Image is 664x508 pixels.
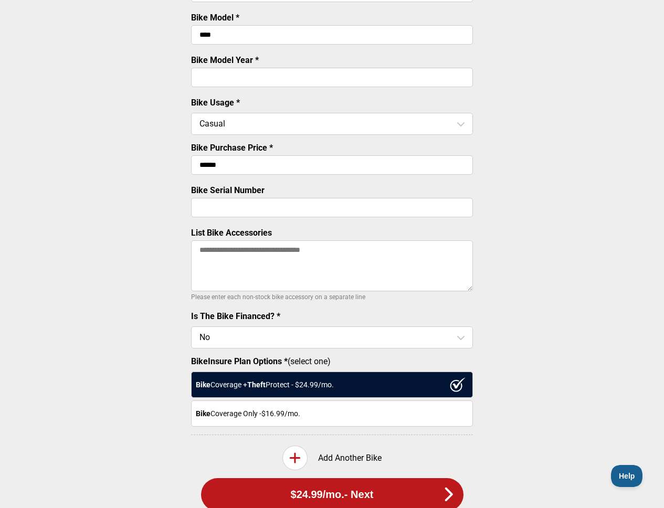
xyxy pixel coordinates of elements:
label: Bike Serial Number [191,185,265,195]
span: /mo. [323,489,344,501]
iframe: Toggle Customer Support [611,465,643,487]
label: (select one) [191,356,473,366]
label: Bike Model * [191,13,239,23]
strong: Bike [196,380,210,389]
img: ux1sgP1Haf775SAghJI38DyDlYP+32lKFAAAAAElFTkSuQmCC [450,377,466,392]
strong: Bike [196,409,210,418]
strong: Theft [247,380,266,389]
div: Coverage + Protect - $ 24.99 /mo. [191,372,473,398]
label: List Bike Accessories [191,228,272,238]
label: Bike Model Year * [191,55,259,65]
p: Please enter each non-stock bike accessory on a separate line [191,291,473,303]
div: Add Another Bike [191,446,473,470]
div: Coverage Only - $16.99 /mo. [191,400,473,427]
label: Bike Usage * [191,98,240,108]
strong: BikeInsure Plan Options * [191,356,288,366]
label: Bike Purchase Price * [191,143,273,153]
label: Is The Bike Financed? * [191,311,280,321]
